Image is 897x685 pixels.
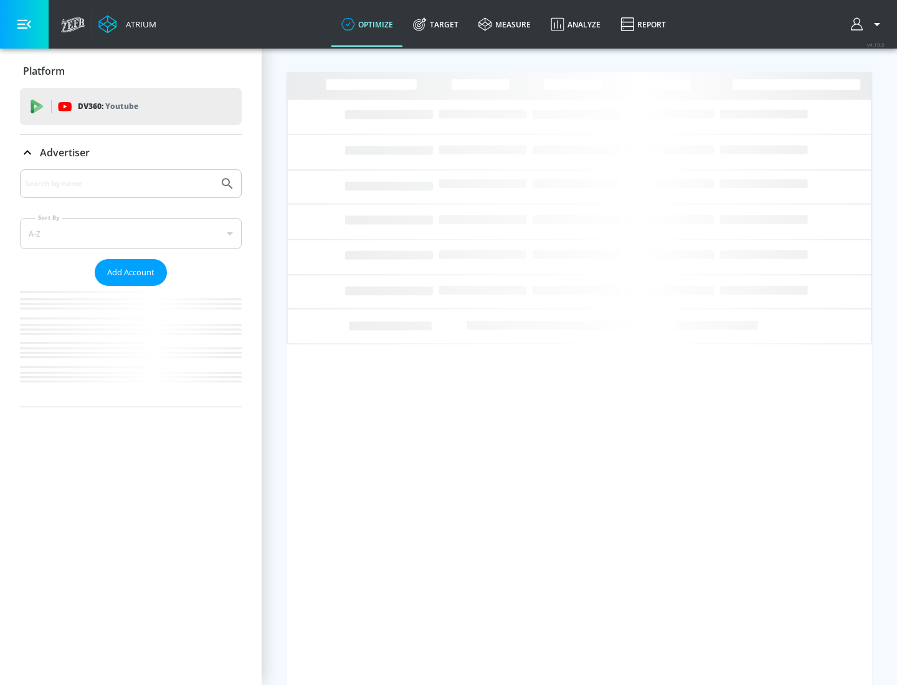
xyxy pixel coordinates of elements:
a: Atrium [98,15,156,34]
a: Report [610,2,676,47]
p: Platform [23,64,65,78]
input: Search by name [25,176,214,192]
div: Atrium [121,19,156,30]
label: Sort By [36,214,62,222]
a: Target [403,2,468,47]
a: Analyze [541,2,610,47]
div: DV360: Youtube [20,88,242,125]
div: A-Z [20,218,242,249]
span: v 4.19.0 [867,41,885,48]
p: Advertiser [40,146,90,159]
span: Add Account [107,265,154,280]
p: DV360: [78,100,138,113]
p: Youtube [105,100,138,113]
a: optimize [331,2,403,47]
a: measure [468,2,541,47]
div: Advertiser [20,169,242,407]
nav: list of Advertiser [20,286,242,407]
button: Add Account [95,259,167,286]
div: Advertiser [20,135,242,170]
div: Platform [20,54,242,88]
